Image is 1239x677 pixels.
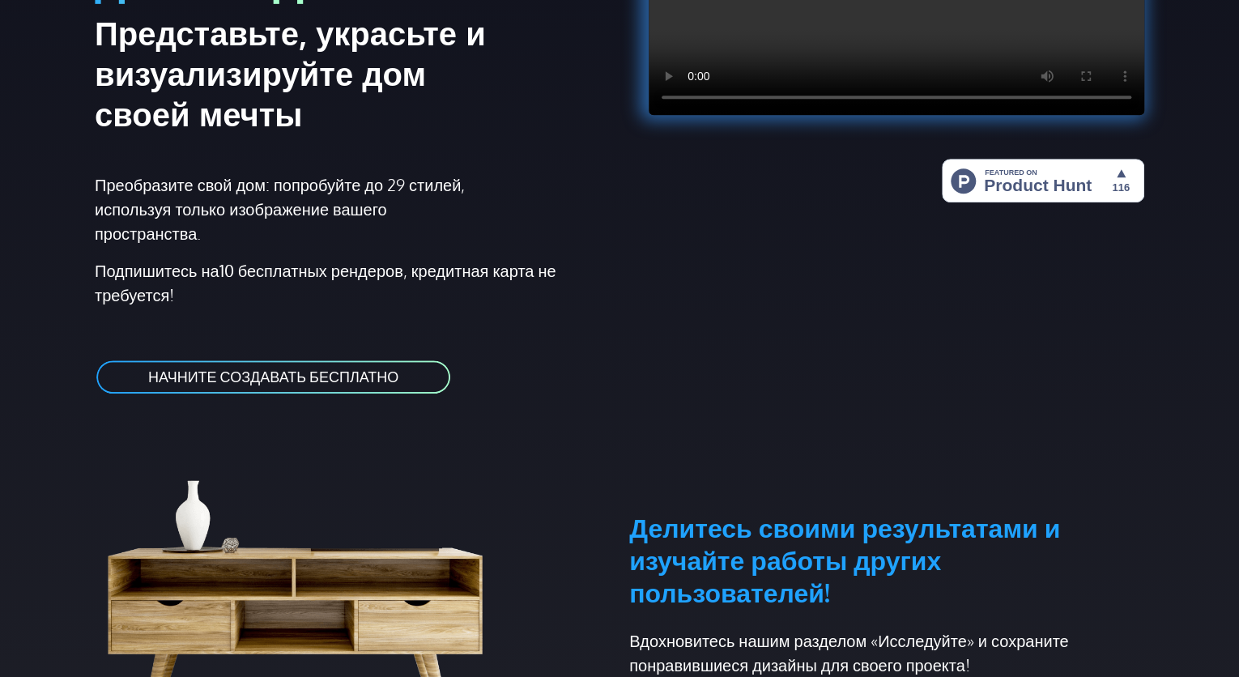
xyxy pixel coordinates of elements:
[942,159,1144,202] img: HomeStyler AI — простой дизайн интерьера: дом вашей мечты в один клик | Product Hunt
[95,12,486,134] ya-tr-span: Представьте, украсьте и визуализируйте дом своей мечты
[219,260,403,281] ya-tr-span: 10 бесплатных рендеров
[148,368,398,385] ya-tr-span: НАЧНИТЕ СОЗДАВАТЬ БЕСПЛАТНО
[95,260,219,281] ya-tr-span: Подпишитесь на
[629,630,1068,675] ya-tr-span: Вдохновитесь нашим разделом «Исследуйте» и сохраните понравившиеся дизайны для своего проекта!
[629,511,1060,609] ya-tr-span: Делитесь своими результатами и изучайте работы других пользователей!
[95,359,452,395] a: НАЧНИТЕ СОЗДАВАТЬ БЕСПЛАТНО
[95,174,465,244] ya-tr-span: Преобразите свой дом: попробуйте до 29 стилей, используя только изображение вашего пространства.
